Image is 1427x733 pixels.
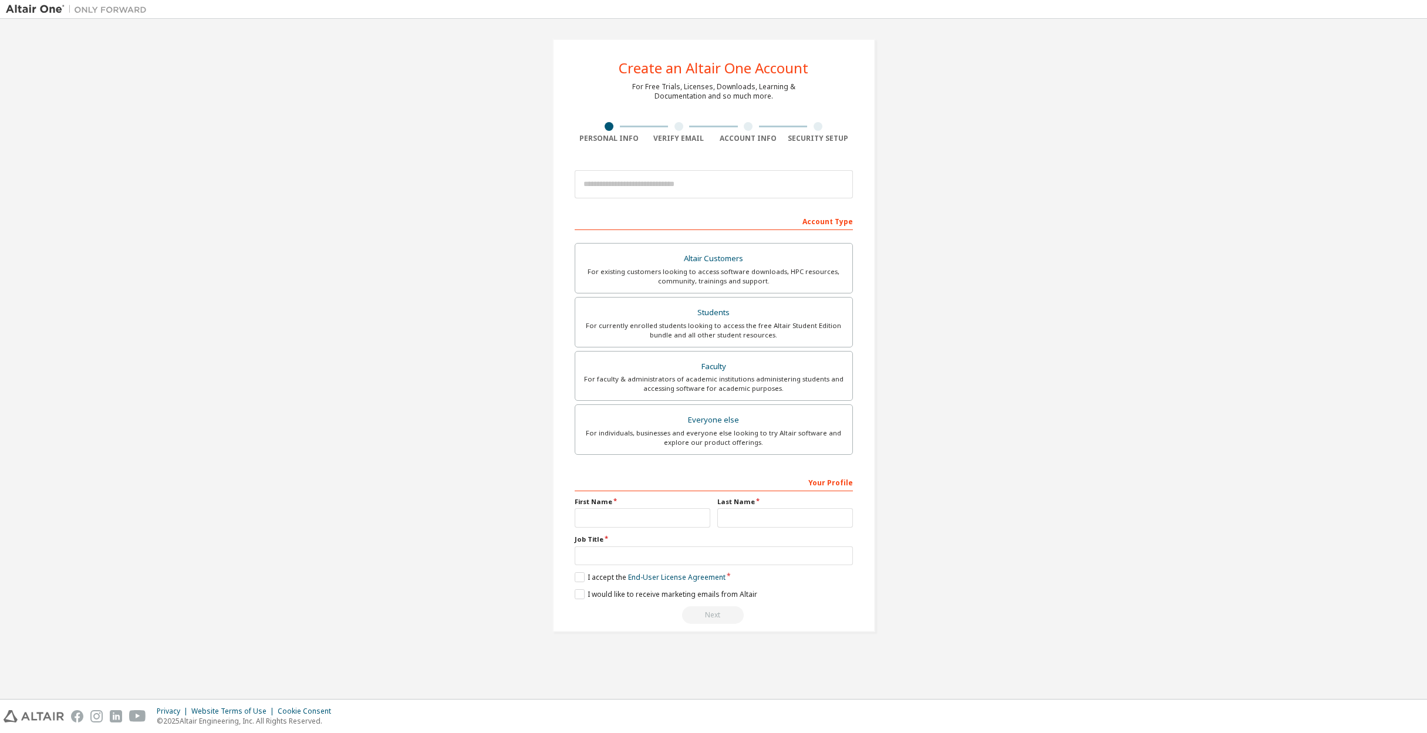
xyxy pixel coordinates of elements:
img: linkedin.svg [110,710,122,722]
div: Your Profile [575,472,853,491]
p: © 2025 Altair Engineering, Inc. All Rights Reserved. [157,716,338,726]
div: Cookie Consent [278,707,338,716]
label: I accept the [575,572,726,582]
div: For individuals, businesses and everyone else looking to try Altair software and explore our prod... [582,428,845,447]
div: For faculty & administrators of academic institutions administering students and accessing softwa... [582,374,845,393]
img: facebook.svg [71,710,83,722]
div: Security Setup [783,134,853,143]
img: altair_logo.svg [4,710,64,722]
label: Job Title [575,535,853,544]
div: Faculty [582,359,845,375]
div: Read and acccept EULA to continue [575,606,853,624]
label: First Name [575,497,710,506]
div: Personal Info [575,134,645,143]
div: Students [582,305,845,321]
div: Website Terms of Use [191,707,278,716]
label: Last Name [717,497,853,506]
a: End-User License Agreement [628,572,726,582]
div: For currently enrolled students looking to access the free Altair Student Edition bundle and all ... [582,321,845,340]
img: instagram.svg [90,710,103,722]
div: Altair Customers [582,251,845,267]
div: Everyone else [582,412,845,428]
div: Privacy [157,707,191,716]
div: For existing customers looking to access software downloads, HPC resources, community, trainings ... [582,267,845,286]
img: Altair One [6,4,153,15]
img: youtube.svg [129,710,146,722]
div: Verify Email [644,134,714,143]
div: Account Type [575,211,853,230]
div: Create an Altair One Account [619,61,808,75]
div: For Free Trials, Licenses, Downloads, Learning & Documentation and so much more. [632,82,795,101]
div: Account Info [714,134,784,143]
label: I would like to receive marketing emails from Altair [575,589,757,599]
